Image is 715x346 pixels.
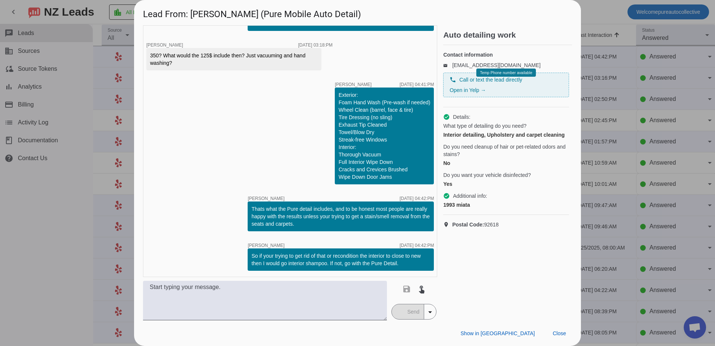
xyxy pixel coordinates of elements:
span: [PERSON_NAME] [335,82,372,87]
div: Interior detailing, Upholstery and carpet cleaning [443,131,569,139]
a: Open in Yelp → [449,87,486,93]
div: Exterior: Foam Hand Wash (Pre-wash if needed) Wheel Clean (barrel, face & tire) Tire Dressing (no... [339,91,430,181]
span: Additional info: [453,192,487,200]
div: [DATE] 03:18:PM [298,43,333,47]
a: [EMAIL_ADDRESS][DOMAIN_NAME] [452,62,540,68]
mat-icon: phone [449,76,456,83]
span: Temp Phone number available [480,71,532,75]
span: Show in [GEOGRAPHIC_DATA] [461,330,535,336]
span: Details: [453,113,470,121]
span: Do you want your vehicle disinfected? [443,171,531,179]
span: [PERSON_NAME] [248,196,285,201]
h4: Contact information [443,51,569,58]
div: [DATE] 04:42:PM [400,196,434,201]
mat-icon: touch_app [417,285,426,293]
mat-icon: check_circle [443,114,450,120]
button: Show in [GEOGRAPHIC_DATA] [455,327,541,340]
span: What type of detailing do you need? [443,122,526,130]
mat-icon: arrow_drop_down [426,308,435,317]
h2: Auto detailing work [443,31,572,39]
span: Do you need cleanup of hair or pet-related odors and stains? [443,143,569,158]
button: Close [547,327,572,340]
div: No [443,159,569,167]
span: [PERSON_NAME] [146,42,183,48]
strong: Postal Code: [452,222,484,228]
div: [DATE] 04:42:PM [400,243,434,248]
mat-icon: email [443,63,452,67]
span: Call or text the lead directly [459,76,522,83]
div: So if your trying to get rid of that or recondition the interior to close to new then I would go ... [251,252,430,267]
span: 92618 [452,221,499,228]
mat-icon: check_circle [443,193,450,199]
div: Thats what the Pure detail includes, and to be honest most people are really happy with the resul... [251,205,430,228]
div: 1993 miata [443,201,569,209]
span: Close [553,330,566,336]
div: 350? What would the 125$ include then? Just vacuuming and hand washing? [150,52,318,67]
span: [PERSON_NAME] [248,243,285,248]
div: Yes [443,180,569,188]
div: [DATE] 04:41:PM [400,82,434,87]
mat-icon: location_on [443,222,452,228]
